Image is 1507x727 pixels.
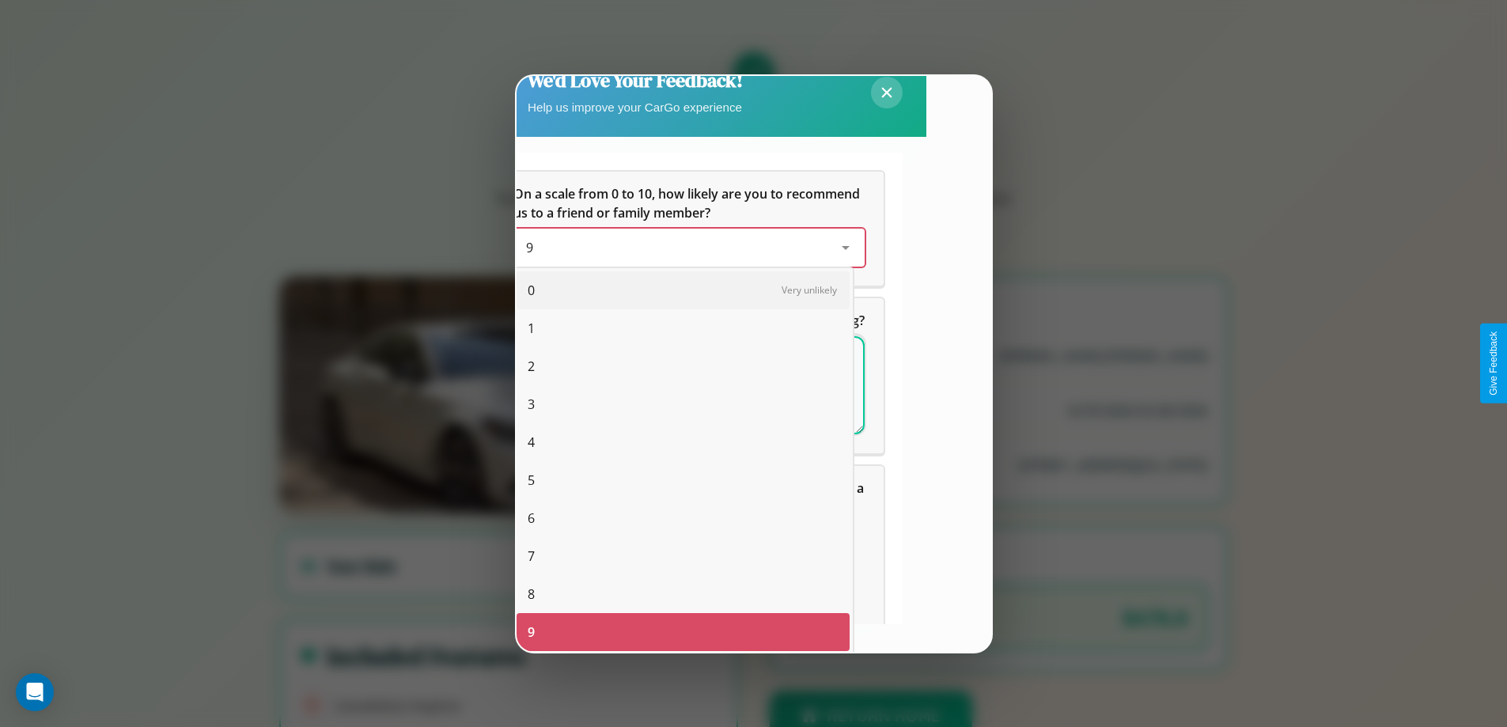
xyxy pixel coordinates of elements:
[528,433,535,452] span: 4
[517,271,850,309] div: 0
[782,283,837,297] span: Very unlikely
[517,347,850,385] div: 2
[528,509,535,528] span: 6
[513,312,865,329] span: What can we do to make your experience more satisfying?
[517,309,850,347] div: 1
[517,613,850,651] div: 9
[517,423,850,461] div: 4
[517,499,850,537] div: 6
[513,229,865,267] div: On a scale from 0 to 10, how likely are you to recommend us to a friend or family member?
[517,385,850,423] div: 3
[528,97,743,118] p: Help us improve your CarGo experience
[528,547,535,566] span: 7
[517,575,850,613] div: 8
[528,319,535,338] span: 1
[528,395,535,414] span: 3
[494,172,884,286] div: On a scale from 0 to 10, how likely are you to recommend us to a friend or family member?
[1488,331,1499,396] div: Give Feedback
[528,281,535,300] span: 0
[528,623,535,642] span: 9
[528,585,535,604] span: 8
[528,67,743,93] h2: We'd Love Your Feedback!
[517,461,850,499] div: 5
[513,479,867,516] span: Which of the following features do you value the most in a vehicle?
[16,673,54,711] div: Open Intercom Messenger
[513,185,863,222] span: On a scale from 0 to 10, how likely are you to recommend us to a friend or family member?
[528,357,535,376] span: 2
[513,184,865,222] h5: On a scale from 0 to 10, how likely are you to recommend us to a friend or family member?
[528,471,535,490] span: 5
[526,239,533,256] span: 9
[517,537,850,575] div: 7
[517,651,850,689] div: 10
